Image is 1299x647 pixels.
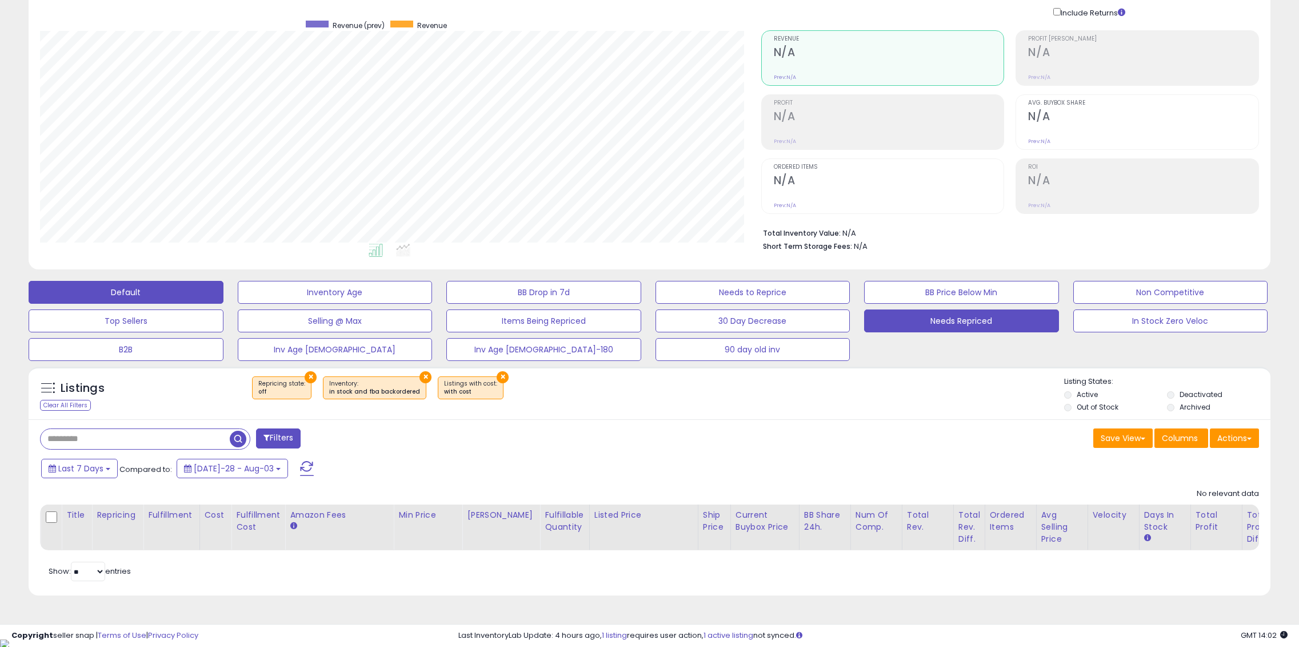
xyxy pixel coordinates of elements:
small: Prev: N/A [1028,138,1050,145]
button: × [419,371,431,383]
a: 1 listing [602,630,627,641]
button: Inventory Age [238,281,433,304]
span: Columns [1162,432,1198,444]
button: 90 day old inv [656,338,850,361]
span: Revenue (prev) [333,21,385,30]
div: Velocity [1093,509,1134,521]
h2: N/A [774,46,1004,61]
label: Out of Stock [1077,402,1118,412]
span: Repricing state : [258,379,305,396]
h5: Listings [61,380,105,396]
div: Total Profit [1196,509,1237,533]
small: Prev: N/A [774,202,796,209]
div: [PERSON_NAME] [467,509,535,521]
div: Num of Comp. [856,509,897,533]
button: × [305,371,317,383]
a: 1 active listing [704,630,753,641]
button: Inv Age [DEMOGRAPHIC_DATA] [238,338,433,361]
b: Total Inventory Value: [763,228,841,238]
strong: Copyright [11,630,53,641]
div: off [258,388,305,396]
span: Avg. Buybox Share [1028,100,1258,106]
div: Total Rev. [907,509,949,533]
div: Current Buybox Price [736,509,794,533]
div: Clear All Filters [40,400,91,411]
span: [DATE]-28 - Aug-03 [194,463,274,474]
h2: N/A [1028,46,1258,61]
h2: N/A [1028,110,1258,125]
div: seller snap | | [11,630,198,641]
div: Fulfillable Quantity [545,509,584,533]
a: Terms of Use [98,630,146,641]
span: Listings with cost : [444,379,497,396]
div: Total Rev. Diff. [958,509,980,545]
span: Profit [PERSON_NAME] [1028,36,1258,42]
button: B2B [29,338,223,361]
h2: N/A [774,174,1004,189]
button: Last 7 Days [41,459,118,478]
span: Last 7 Days [58,463,103,474]
h2: N/A [774,110,1004,125]
span: Ordered Items [774,164,1004,170]
div: Min Price [398,509,457,521]
span: N/A [854,241,868,252]
div: Days In Stock [1144,509,1186,533]
button: × [497,371,509,383]
small: Prev: N/A [774,74,796,81]
button: BB Drop in 7d [446,281,641,304]
div: Total Profit Diff. [1247,509,1269,545]
button: Selling @ Max [238,309,433,332]
small: Days In Stock. [1144,533,1151,543]
span: Profit [774,100,1004,106]
p: Listing States: [1064,376,1270,387]
div: Fulfillment Cost [236,509,280,533]
div: in stock and fba backordered [329,388,420,396]
b: Short Term Storage Fees: [763,241,852,251]
button: Needs Repriced [864,309,1059,332]
div: with cost [444,388,497,396]
button: [DATE]-28 - Aug-03 [177,459,288,478]
span: 2025-08-11 14:02 GMT [1241,630,1288,641]
span: Revenue [774,36,1004,42]
button: Items Being Repriced [446,309,641,332]
span: Compared to: [119,464,172,475]
div: BB Share 24h. [804,509,846,533]
div: Last InventoryLab Update: 4 hours ago, requires user action, not synced. [458,630,1288,641]
div: Repricing [97,509,138,521]
div: Avg Selling Price [1041,509,1083,545]
button: BB Price Below Min [864,281,1059,304]
button: Top Sellers [29,309,223,332]
div: No relevant data [1197,489,1259,499]
button: Save View [1093,428,1153,448]
div: Amazon Fees [290,509,389,521]
li: N/A [763,225,1250,239]
span: Inventory : [329,379,420,396]
div: Include Returns [1045,6,1139,19]
label: Active [1077,390,1098,399]
small: Prev: N/A [1028,74,1050,81]
small: Prev: N/A [1028,202,1050,209]
div: Title [66,509,87,521]
button: Inv Age [DEMOGRAPHIC_DATA]-180 [446,338,641,361]
div: Cost [205,509,227,521]
label: Archived [1180,402,1210,412]
div: Fulfillment [148,509,194,521]
span: Show: entries [49,566,131,577]
button: Default [29,281,223,304]
a: Privacy Policy [148,630,198,641]
button: Filters [256,428,301,448]
h2: N/A [1028,174,1258,189]
button: Columns [1154,428,1208,448]
span: Revenue [417,21,447,30]
label: Deactivated [1180,390,1222,399]
button: Needs to Reprice [656,281,850,304]
button: In Stock Zero Veloc [1073,309,1268,332]
small: Prev: N/A [774,138,796,145]
button: Actions [1210,428,1259,448]
div: Listed Price [594,509,693,521]
div: Ship Price [703,509,726,533]
button: Non Competitive [1073,281,1268,304]
span: ROI [1028,164,1258,170]
button: 30 Day Decrease [656,309,850,332]
div: Ordered Items [990,509,1032,533]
